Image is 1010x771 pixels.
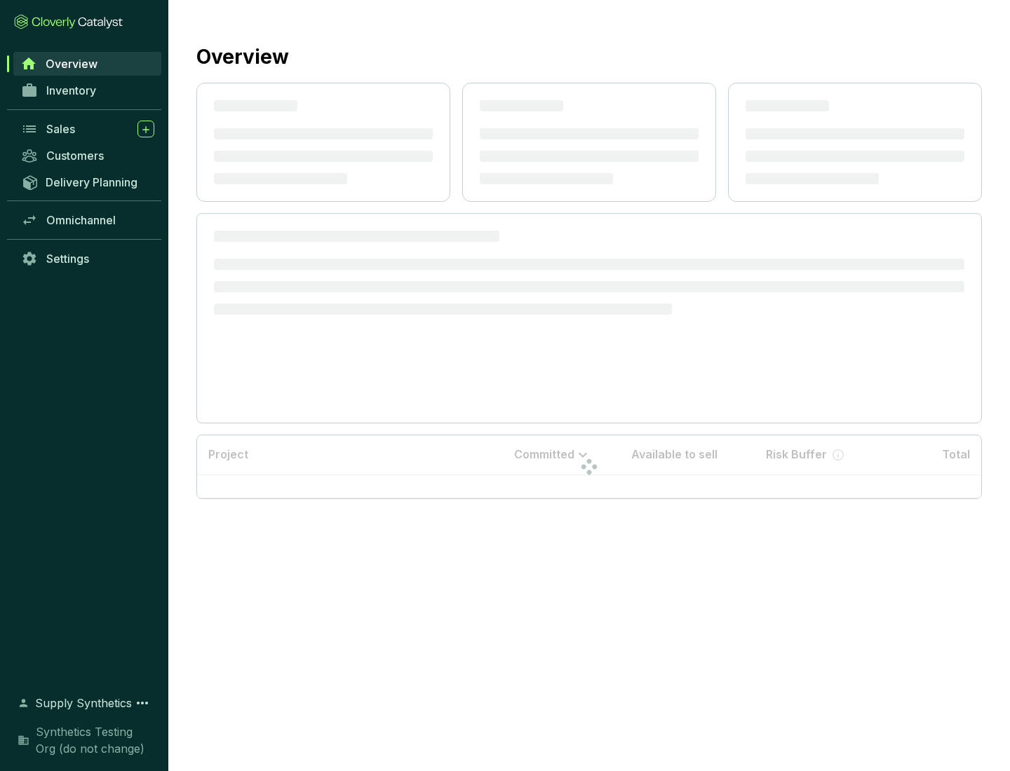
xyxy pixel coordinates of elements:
span: Inventory [46,83,96,97]
span: Sales [46,122,75,136]
h2: Overview [196,42,289,71]
span: Overview [46,57,97,71]
a: Customers [14,144,161,168]
a: Settings [14,247,161,271]
span: Omnichannel [46,213,116,227]
span: Synthetics Testing Org (do not change) [36,723,154,757]
a: Delivery Planning [14,170,161,193]
a: Inventory [14,79,161,102]
span: Customers [46,149,104,163]
span: Settings [46,252,89,266]
a: Sales [14,117,161,141]
a: Omnichannel [14,208,161,232]
a: Overview [13,52,161,76]
span: Delivery Planning [46,175,137,189]
span: Supply Synthetics [35,695,132,711]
